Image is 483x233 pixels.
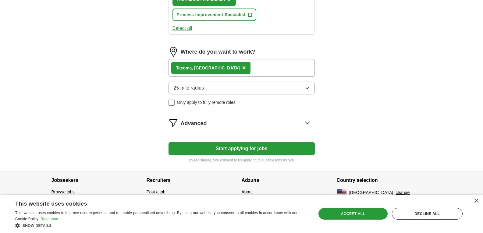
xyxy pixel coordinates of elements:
button: Start applying for jobs [169,142,315,155]
button: change [396,189,410,196]
img: US flag [337,189,346,196]
button: 25 mile radius [169,82,315,94]
span: [GEOGRAPHIC_DATA] [349,189,393,196]
button: Process Improvement Specialist [172,9,256,21]
span: Only apply to fully remote roles [177,99,236,106]
h4: Country selection [337,172,432,189]
button: × [242,63,246,72]
input: Only apply to fully remote roles [169,100,175,106]
div: Show details [15,222,307,228]
div: Close [474,199,478,203]
div: Decline all [392,208,463,220]
label: Where do you want to work? [181,48,255,56]
a: About [242,189,253,194]
span: × [242,64,246,71]
button: Select all [172,25,192,32]
span: Advanced [181,119,207,128]
span: Show details [23,224,52,228]
span: This website uses cookies to improve user experience and to enable personalised advertising. By u... [15,211,298,221]
div: , [GEOGRAPHIC_DATA] [176,65,240,71]
img: location.png [169,47,178,57]
span: Process Improvement Specialist [177,12,246,18]
a: Browse jobs [51,189,75,194]
img: filter [169,118,178,128]
a: Post a job [147,189,165,194]
p: By registering, you consent to us applying to suitable jobs for you [169,157,315,163]
div: Accept all [318,208,388,220]
a: Read more, opens a new window [41,217,59,221]
div: This website uses cookies [15,198,292,207]
strong: Tacoma [176,65,192,70]
span: 25 mile radius [174,84,204,92]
